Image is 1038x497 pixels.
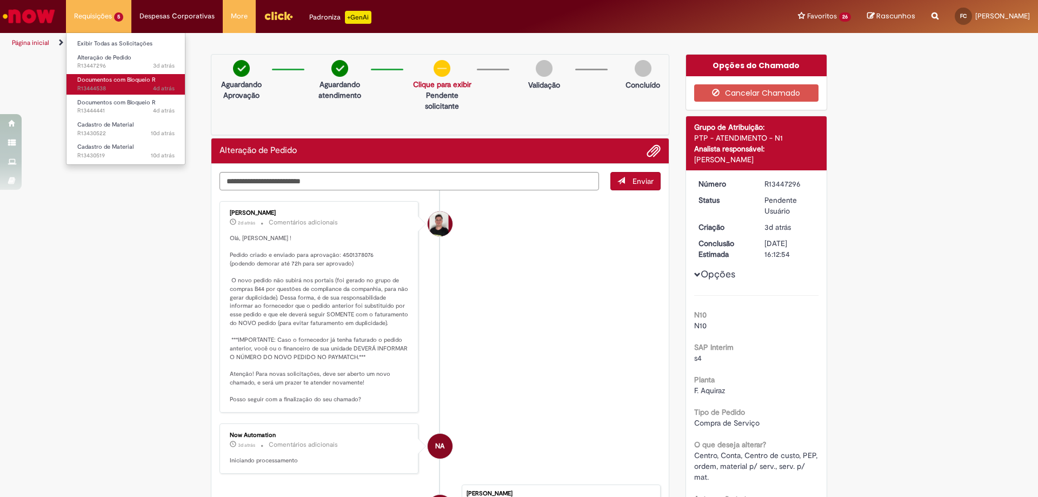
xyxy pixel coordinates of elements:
[876,11,915,21] span: Rascunhos
[694,321,707,330] span: N10
[77,121,134,129] span: Cadastro de Material
[269,440,338,449] small: Comentários adicionais
[626,79,660,90] p: Concluído
[694,132,819,143] div: PTP - ATENDIMENTO - N1
[153,62,175,70] span: 3d atrás
[694,342,734,352] b: SAP Interim
[975,11,1030,21] span: [PERSON_NAME]
[635,60,651,77] img: img-circle-grey.png
[114,12,123,22] span: 5
[690,195,757,206] dt: Status
[77,129,175,138] span: R13430522
[528,79,560,90] p: Validação
[219,172,599,190] textarea: Digite sua mensagem aqui...
[331,60,348,77] img: check-circle-green.png
[960,12,967,19] span: FC
[690,178,757,189] dt: Número
[66,52,185,72] a: Aberto R13447296 : Alteração de Pedido
[151,151,175,160] span: 10d atrás
[77,76,156,84] span: Documentos com Bloqueio R
[66,141,185,161] a: Aberto R13430519 : Cadastro de Material
[151,151,175,160] time: 19/08/2025 22:23:50
[428,434,453,459] div: Now Automation
[413,79,471,89] a: Clique para exibir
[238,442,255,448] span: 3d atrás
[153,62,175,70] time: 26/08/2025 10:12:53
[428,211,453,236] div: Matheus Henrique Drudi
[694,440,766,449] b: O que deseja alterar?
[694,122,819,132] div: Grupo de Atribuição:
[694,353,702,363] span: s4
[264,8,293,24] img: click_logo_yellow_360x200.png
[77,54,131,62] span: Alteração de Pedido
[345,11,371,24] p: +GenAi
[686,55,827,76] div: Opções do Chamado
[764,178,815,189] div: R13447296
[694,386,725,395] span: F. Aquiraz
[694,154,819,165] div: [PERSON_NAME]
[694,407,745,417] b: Tipo de Pedido
[867,11,915,22] a: Rascunhos
[694,375,715,385] b: Planta
[230,210,410,216] div: [PERSON_NAME]
[77,151,175,160] span: R13430519
[764,222,791,232] span: 3d atrás
[66,119,185,139] a: Aberto R13430522 : Cadastro de Material
[231,11,248,22] span: More
[690,238,757,260] dt: Conclusão Estimada
[216,79,267,101] p: Aguardando Aprovação
[1,5,57,27] img: ServiceNow
[610,172,661,190] button: Enviar
[153,84,175,92] time: 25/08/2025 14:22:16
[314,79,365,101] p: Aguardando atendimento
[434,60,450,77] img: circle-minus.png
[74,11,112,22] span: Requisições
[230,456,410,465] p: Iniciando processamento
[139,11,215,22] span: Despesas Corporativas
[151,129,175,137] time: 19/08/2025 22:26:02
[153,84,175,92] span: 4d atrás
[219,146,297,156] h2: Alteração de Pedido Histórico de tíquete
[309,11,371,24] div: Padroniza
[647,144,661,158] button: Adicionar anexos
[77,143,134,151] span: Cadastro de Material
[764,195,815,216] div: Pendente Usuário
[153,107,175,115] time: 25/08/2025 14:07:31
[694,450,820,482] span: Centro, Conta, Centro de custo, PEP, ordem, material p/ serv., serv. p/ mat.
[467,491,655,497] div: [PERSON_NAME]
[153,107,175,115] span: 4d atrás
[66,74,185,94] a: Aberto R13444538 : Documentos com Bloqueio R
[435,433,444,459] span: NA
[238,442,255,448] time: 26/08/2025 10:34:07
[839,12,851,22] span: 26
[77,107,175,115] span: R13444441
[66,32,185,165] ul: Requisições
[230,432,410,439] div: Now Automation
[66,97,185,117] a: Aberto R13444441 : Documentos com Bloqueio R
[694,418,760,428] span: Compra de Serviço
[8,33,684,53] ul: Trilhas de página
[690,222,757,233] dt: Criação
[238,220,255,226] span: 2d atrás
[764,222,815,233] div: 26/08/2025 10:12:51
[12,38,49,47] a: Página inicial
[694,143,819,154] div: Analista responsável:
[413,90,471,111] p: Pendente solicitante
[77,84,175,93] span: R13444538
[633,176,654,186] span: Enviar
[238,220,255,226] time: 27/08/2025 08:47:13
[233,60,250,77] img: check-circle-green.png
[77,62,175,70] span: R13447296
[77,98,156,107] span: Documentos com Bloqueio R
[764,238,815,260] div: [DATE] 16:12:54
[269,218,338,227] small: Comentários adicionais
[694,84,819,102] button: Cancelar Chamado
[151,129,175,137] span: 10d atrás
[694,310,707,320] b: N10
[230,234,410,404] p: Olá, [PERSON_NAME] ! Pedido criado e enviado para aprovação: 4501378076 (podendo demorar até 72h ...
[764,222,791,232] time: 26/08/2025 10:12:51
[66,38,185,50] a: Exibir Todas as Solicitações
[807,11,837,22] span: Favoritos
[536,60,553,77] img: img-circle-grey.png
